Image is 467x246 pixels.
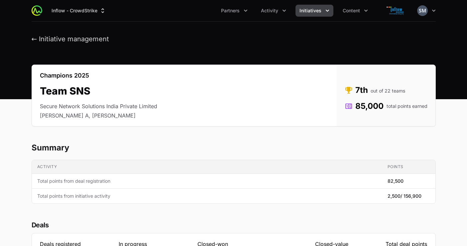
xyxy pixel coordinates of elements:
span: Content [343,7,360,14]
span: Total points from initiative activity [37,193,377,199]
img: ActivitySource [32,5,42,16]
button: Content [339,5,372,17]
th: Activity [32,160,382,174]
div: Content menu [339,5,372,17]
dd: 85,000 [345,101,427,112]
span: 2,500 [388,193,421,199]
div: Supplier switch menu [48,5,110,17]
button: Partners [217,5,252,17]
div: Main navigation [42,5,372,17]
img: Seemantika M [417,5,428,16]
section: Team SNS's details [32,65,436,126]
h2: Summary [32,142,436,153]
section: Team SNS's progress summary [32,142,436,204]
div: Activity menu [257,5,290,17]
span: out of 22 teams [371,88,405,94]
img: Inflow [380,4,412,17]
div: Initiatives menu [295,5,333,17]
h2: Team SNS [40,85,157,97]
th: Points [382,160,435,174]
div: Partners menu [217,5,252,17]
span: Initiatives [299,7,321,14]
span: Partners [221,7,240,14]
span: 82,500 [388,178,404,184]
span: total points earned [387,103,427,110]
span: Activity [261,7,278,14]
li: Secure Network Solutions India Private Limited [40,102,157,110]
button: Initiatives [295,5,333,17]
p: Champions 2025 [40,72,157,80]
button: ← Initiative management [32,35,109,43]
span: / 156,900 [401,193,421,199]
span: Total points from deal registration [37,178,377,184]
dd: 7th [345,85,427,96]
button: Activity [257,5,290,17]
li: [PERSON_NAME] A, [PERSON_NAME] [40,112,157,120]
h2: Deals [32,220,436,230]
button: Inflow - CrowdStrike [48,5,110,17]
